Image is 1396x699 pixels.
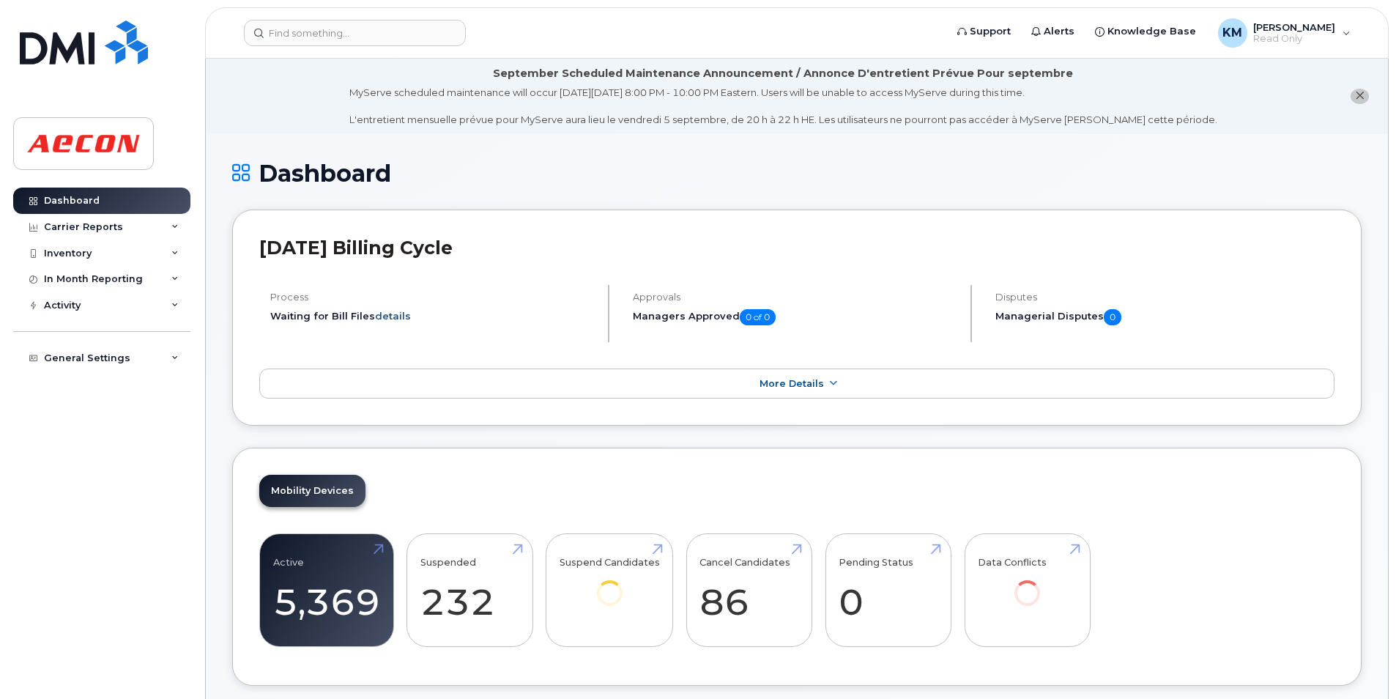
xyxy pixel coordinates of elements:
[232,160,1362,186] h1: Dashboard
[273,542,380,639] a: Active 5,369
[420,542,519,639] a: Suspended 232
[839,542,938,639] a: Pending Status 0
[375,310,411,322] a: details
[349,86,1217,127] div: MyServe scheduled maintenance will occur [DATE][DATE] 8:00 PM - 10:00 PM Eastern. Users will be u...
[270,292,595,303] h4: Process
[760,378,824,389] span: More Details
[259,237,1334,259] h2: [DATE] Billing Cycle
[560,542,660,626] a: Suspend Candidates
[1104,309,1121,325] span: 0
[270,309,595,323] li: Waiting for Bill Files
[978,542,1077,626] a: Data Conflicts
[633,309,958,325] h5: Managers Approved
[493,66,1073,81] div: September Scheduled Maintenance Announcement / Annonce D'entretient Prévue Pour septembre
[995,309,1334,325] h5: Managerial Disputes
[633,292,958,303] h4: Approvals
[1351,89,1369,104] button: close notification
[995,292,1334,303] h4: Disputes
[699,542,798,639] a: Cancel Candidates 86
[259,475,365,507] a: Mobility Devices
[740,309,776,325] span: 0 of 0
